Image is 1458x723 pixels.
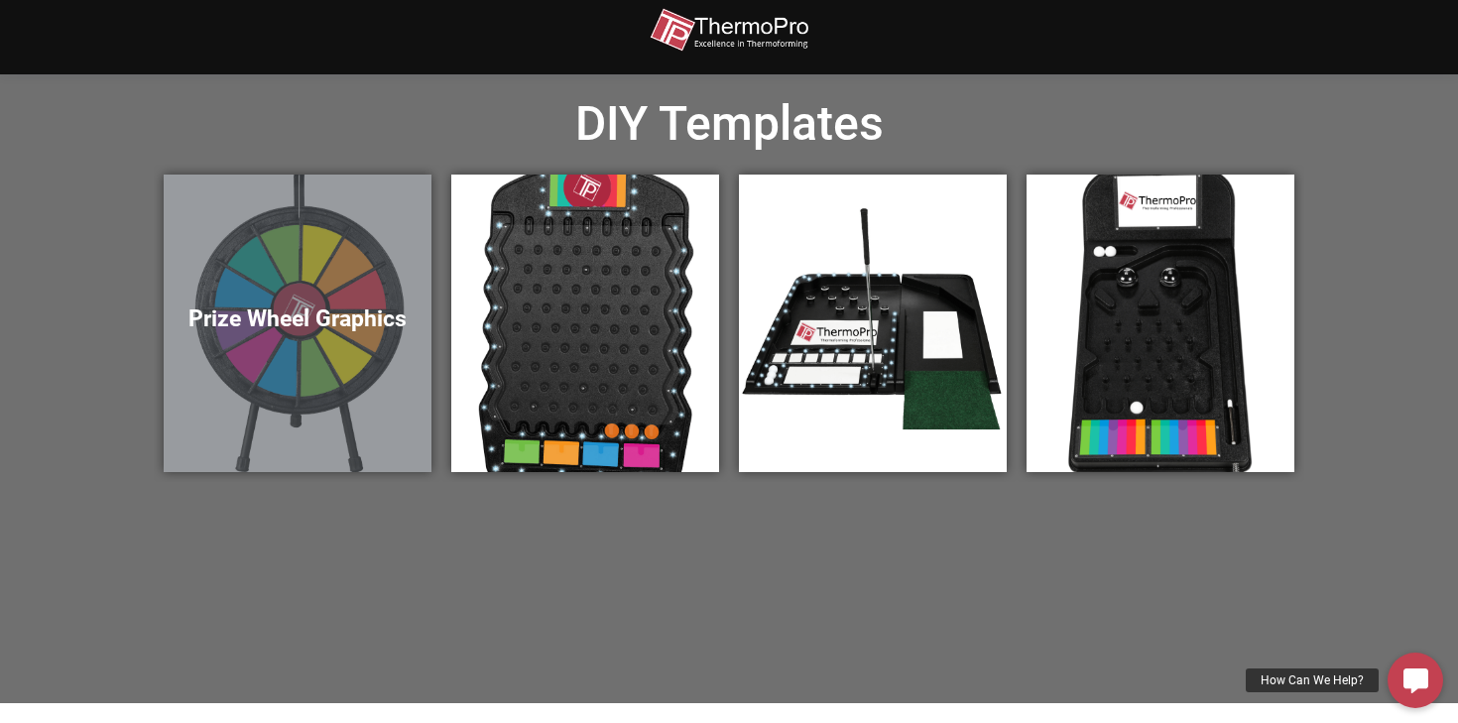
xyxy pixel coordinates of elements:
[164,175,431,472] a: Prize Wheel Graphics
[1388,653,1443,708] a: How Can We Help?
[1246,668,1379,692] div: How Can We Help?
[183,305,412,333] h5: Prize Wheel Graphics
[164,93,1294,155] h2: DIY Templates
[650,8,808,53] img: thermopro-logo-non-iso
